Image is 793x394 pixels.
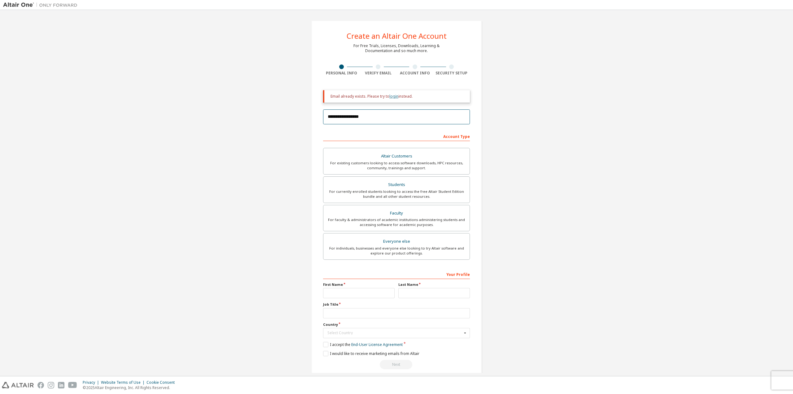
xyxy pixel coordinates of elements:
p: © 2025 Altair Engineering, Inc. All Rights Reserved. [83,385,178,390]
div: Personal Info [323,71,360,76]
div: For currently enrolled students looking to access the free Altair Student Edition bundle and all ... [327,189,466,199]
div: Email already exists. Please try to instead. [331,94,465,99]
div: For individuals, businesses and everyone else looking to try Altair software and explore our prod... [327,246,466,256]
label: Job Title [323,302,470,307]
div: Your Profile [323,269,470,279]
div: Account Info [396,71,433,76]
div: Create an Altair One Account [347,32,447,40]
div: Verify Email [360,71,397,76]
a: End-User License Agreement [351,342,403,347]
div: Privacy [83,380,101,385]
img: altair_logo.svg [2,382,34,388]
label: Country [323,322,470,327]
label: First Name [323,282,395,287]
div: Faculty [327,209,466,218]
label: I would like to receive marketing emails from Altair [323,351,419,356]
div: Cookie Consent [147,380,178,385]
a: login [389,94,398,99]
div: Email already exists [323,360,470,369]
label: I accept the [323,342,403,347]
img: instagram.svg [48,382,54,388]
div: Website Terms of Use [101,380,147,385]
div: Select Country [327,331,462,335]
div: Security Setup [433,71,470,76]
div: Altair Customers [327,152,466,161]
img: youtube.svg [68,382,77,388]
div: For faculty & administrators of academic institutions administering students and accessing softwa... [327,217,466,227]
div: Everyone else [327,237,466,246]
img: linkedin.svg [58,382,64,388]
img: Altair One [3,2,81,8]
div: Students [327,180,466,189]
label: Last Name [398,282,470,287]
div: For Free Trials, Licenses, Downloads, Learning & Documentation and so much more. [353,43,440,53]
div: For existing customers looking to access software downloads, HPC resources, community, trainings ... [327,161,466,170]
img: facebook.svg [37,382,44,388]
div: Account Type [323,131,470,141]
